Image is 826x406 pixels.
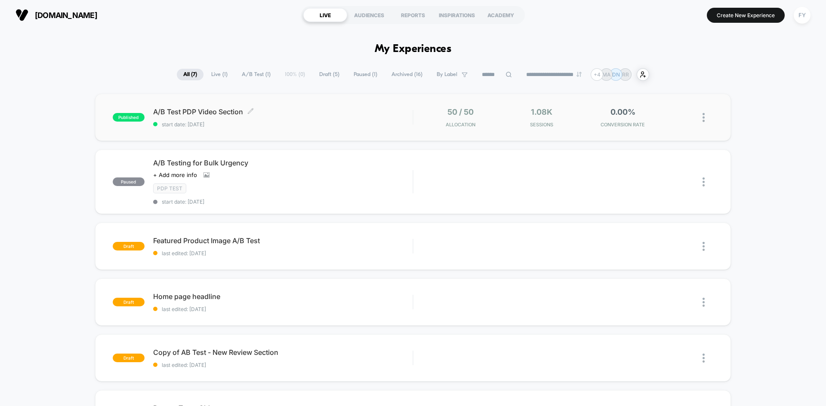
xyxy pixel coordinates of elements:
span: Paused ( 1 ) [347,69,384,80]
span: last edited: [DATE] [153,250,413,256]
button: [DOMAIN_NAME] [13,8,100,22]
button: FY [791,6,813,24]
span: start date: [DATE] [153,198,413,205]
p: DN [612,71,620,78]
div: INSPIRATIONS [435,8,479,22]
span: Copy of AB Test - New Review Section [153,348,413,357]
span: + Add more info [153,171,197,178]
span: A/B Test ( 1 ) [235,69,277,80]
div: LIVE [303,8,347,22]
div: AUDIENCES [347,8,391,22]
span: last edited: [DATE] [153,362,413,368]
span: [DOMAIN_NAME] [35,11,97,20]
span: draft [113,298,145,306]
span: Home page headline [153,292,413,301]
span: Draft ( 5 ) [313,69,346,80]
span: Archived ( 16 ) [385,69,429,80]
span: Sessions [503,122,580,128]
span: PDP Test [153,183,186,193]
img: close [703,354,705,363]
span: last edited: [DATE] [153,306,413,312]
span: Featured Product Image A/B Test [153,236,413,245]
span: A/B Test PDP Video Section [153,107,413,116]
span: 50 / 50 [447,107,474,116]
span: All ( 7 ) [177,69,203,80]
span: 0.00% [610,107,635,116]
div: REPORTS [391,8,435,22]
span: start date: [DATE] [153,121,413,128]
h1: My Experiences [375,43,452,55]
span: CONVERSION RATE [584,122,661,128]
div: FY [794,7,811,24]
span: paused [113,177,145,186]
span: A/B Testing for Bulk Urgency [153,159,413,167]
img: close [703,242,705,251]
img: close [703,298,705,307]
span: By Label [437,71,457,78]
img: close [703,113,705,122]
button: Create New Experience [707,8,785,23]
div: + 4 [591,68,603,81]
div: ACADEMY [479,8,523,22]
img: Visually logo [15,9,28,21]
img: close [703,177,705,186]
span: draft [113,242,145,250]
span: published [113,113,145,122]
img: end [576,72,582,77]
span: Live ( 1 ) [205,69,234,80]
p: RR [622,71,629,78]
span: Allocation [446,122,475,128]
span: 1.08k [531,107,552,116]
span: draft [113,354,145,362]
p: MA [602,71,610,78]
